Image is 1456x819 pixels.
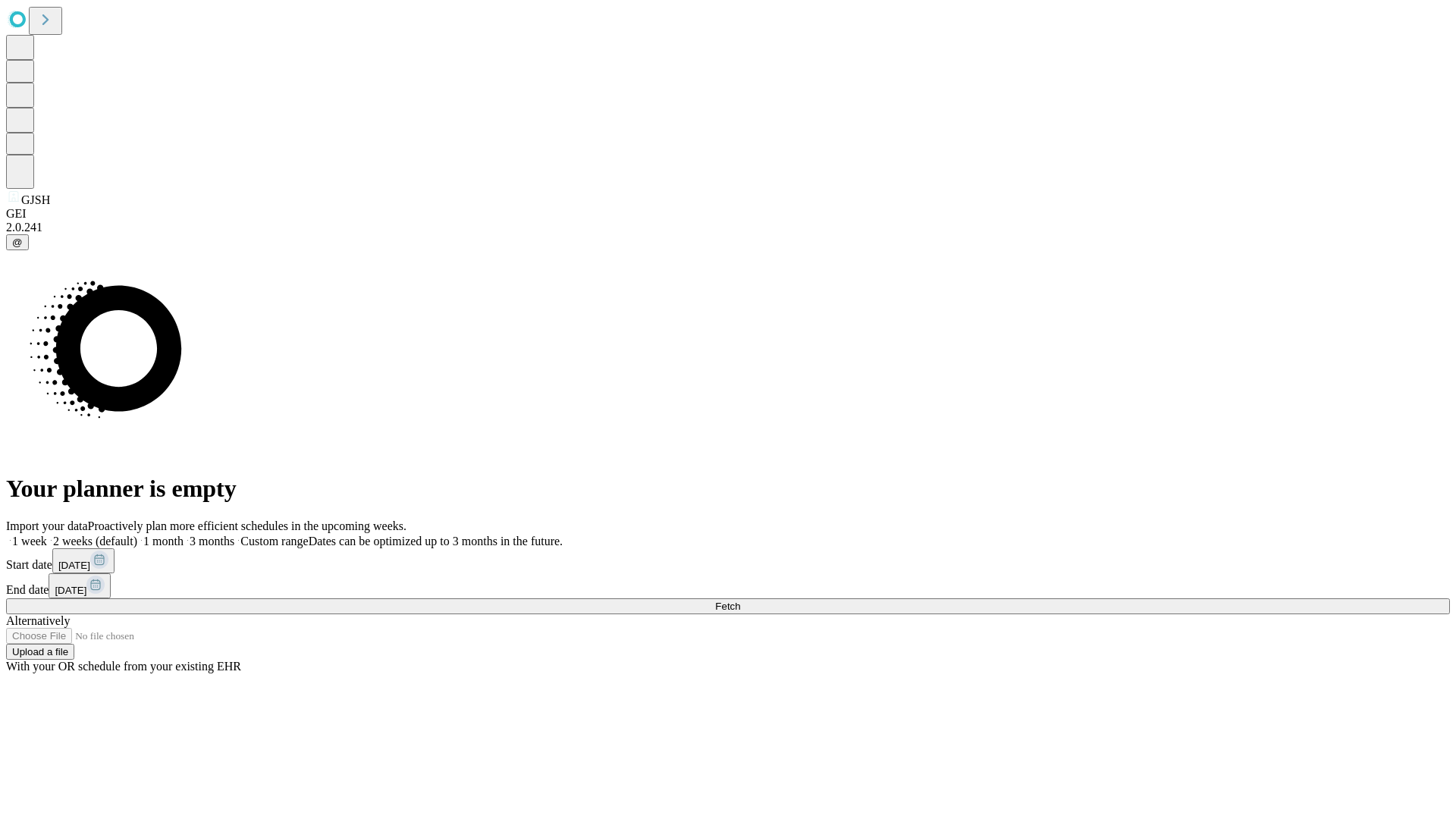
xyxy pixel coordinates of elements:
span: 1 month [143,535,184,548]
div: GEI [6,207,1450,221]
span: 1 week [12,535,47,548]
span: [DATE] [55,585,86,596]
span: Custom range [240,535,308,548]
span: Import your data [6,519,88,532]
div: 2.0.241 [6,221,1450,234]
span: Alternatively [6,614,70,627]
h1: Your planner is empty [6,475,1450,503]
span: With your OR schedule from your existing EHR [6,660,241,673]
div: Start date [6,548,1450,573]
span: @ [12,237,23,248]
button: Fetch [6,598,1450,614]
button: Upload a file [6,644,74,660]
span: [DATE] [58,560,90,571]
button: @ [6,234,29,250]
span: GJSH [21,193,50,206]
span: 3 months [190,535,234,548]
button: [DATE] [49,573,111,598]
button: [DATE] [52,548,115,573]
div: End date [6,573,1450,598]
span: Fetch [715,601,740,612]
span: Dates can be optimized up to 3 months in the future. [309,535,563,548]
span: Proactively plan more efficient schedules in the upcoming weeks. [88,519,406,532]
span: 2 weeks (default) [53,535,137,548]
